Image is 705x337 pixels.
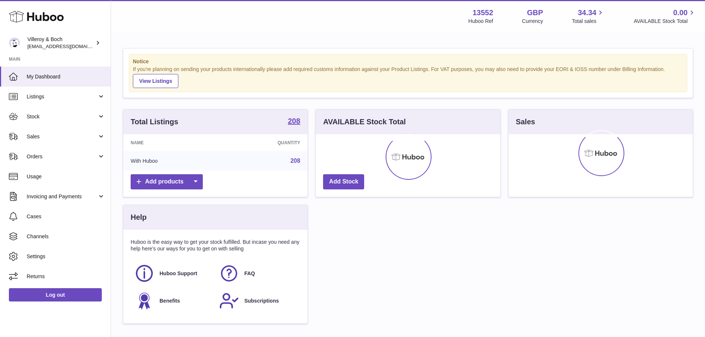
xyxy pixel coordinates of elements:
span: 34.34 [578,8,596,18]
strong: Notice [133,58,683,65]
a: Add products [131,174,203,189]
span: Usage [27,173,105,180]
span: Returns [27,273,105,280]
a: 34.34 Total sales [572,8,605,25]
div: Villeroy & Boch [27,36,94,50]
a: 0.00 AVAILABLE Stock Total [634,8,696,25]
h3: Sales [516,117,535,127]
span: Listings [27,93,97,100]
span: Cases [27,213,105,220]
div: If you're planning on sending your products internationally please add required customs informati... [133,66,683,88]
div: Huboo Ref [469,18,493,25]
th: Name [123,134,221,151]
span: Benefits [160,297,180,304]
span: Huboo Support [160,270,197,277]
strong: 208 [288,117,300,125]
span: Orders [27,153,97,160]
span: Stock [27,113,97,120]
h3: Total Listings [131,117,178,127]
a: 208 [291,158,301,164]
th: Quantity [221,134,308,151]
td: With Huboo [123,151,221,171]
a: Huboo Support [134,263,212,283]
h3: Help [131,212,147,222]
span: Subscriptions [244,297,279,304]
span: Sales [27,133,97,140]
a: 208 [288,117,300,126]
span: My Dashboard [27,73,105,80]
div: Currency [522,18,543,25]
a: Log out [9,288,102,301]
span: 0.00 [673,8,688,18]
span: [EMAIL_ADDRESS][DOMAIN_NAME] [27,43,109,49]
span: Total sales [572,18,605,25]
span: FAQ [244,270,255,277]
span: Settings [27,253,105,260]
a: FAQ [219,263,296,283]
p: Huboo is the easy way to get your stock fulfilled. But incase you need any help here's our ways f... [131,239,300,253]
strong: GBP [527,8,543,18]
a: Add Stock [323,174,364,189]
a: View Listings [133,74,178,88]
img: internalAdmin-13552@internal.huboo.com [9,37,20,48]
a: Benefits [134,291,212,311]
span: AVAILABLE Stock Total [634,18,696,25]
strong: 13552 [473,8,493,18]
span: Invoicing and Payments [27,193,97,200]
span: Channels [27,233,105,240]
h3: AVAILABLE Stock Total [323,117,406,127]
a: Subscriptions [219,291,296,311]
